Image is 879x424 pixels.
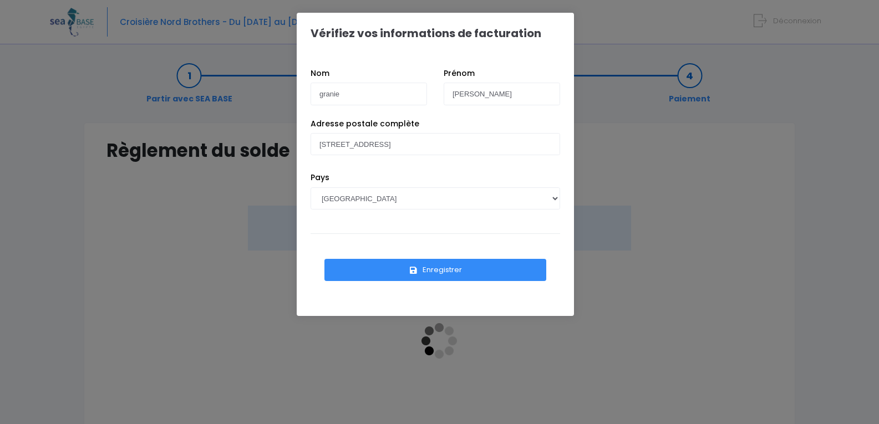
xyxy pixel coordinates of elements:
label: Prénom [444,68,475,79]
button: Enregistrer [324,259,546,281]
label: Adresse postale complète [311,118,419,130]
h1: Vérifiez vos informations de facturation [311,27,541,40]
label: Nom [311,68,329,79]
label: Pays [311,172,329,183]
